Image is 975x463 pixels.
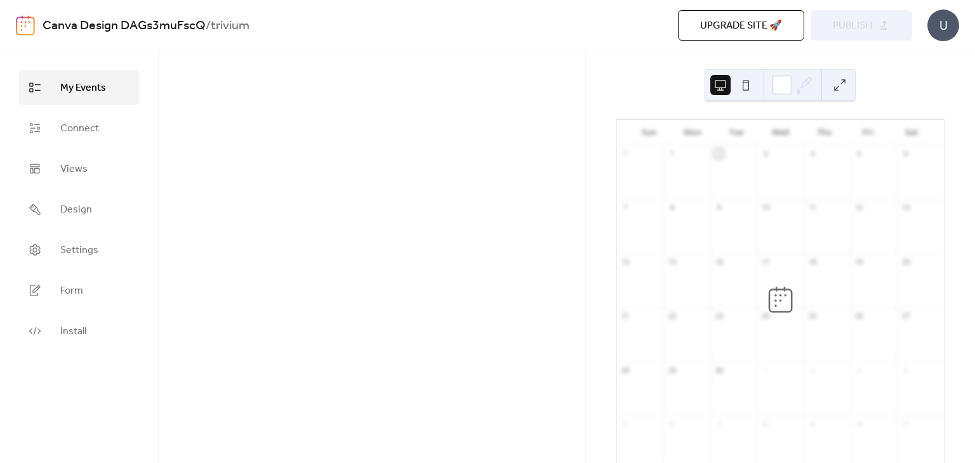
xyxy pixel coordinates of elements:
[16,15,35,36] img: logo
[19,152,139,186] a: Views
[714,203,724,212] div: 9
[807,149,817,159] div: 4
[760,203,770,212] div: 10
[19,111,139,145] a: Connect
[760,365,770,375] div: 1
[854,257,864,266] div: 19
[901,257,910,266] div: 20
[43,14,206,38] a: Canva Design DAGs3muFscQ
[60,284,83,299] span: Form
[760,311,770,321] div: 24
[700,18,782,34] span: Upgrade site 🚀
[714,311,724,321] div: 23
[19,192,139,226] a: Design
[621,149,630,159] div: 31
[667,419,677,429] div: 6
[854,365,864,375] div: 3
[760,419,770,429] div: 8
[667,311,677,321] div: 22
[621,257,630,266] div: 14
[678,10,804,41] button: Upgrade site 🚀
[927,10,959,41] div: U
[807,311,817,321] div: 25
[19,70,139,105] a: My Events
[60,121,99,136] span: Connect
[901,365,910,375] div: 4
[621,365,630,375] div: 28
[671,120,715,145] div: Mon
[802,120,846,145] div: Thu
[667,365,677,375] div: 29
[19,314,139,348] a: Install
[19,233,139,267] a: Settings
[807,257,817,266] div: 18
[60,324,86,339] span: Install
[890,120,934,145] div: Sat
[846,120,890,145] div: Fri
[621,311,630,321] div: 21
[760,257,770,266] div: 17
[60,162,88,177] span: Views
[60,202,92,218] span: Design
[714,149,724,159] div: 2
[667,257,677,266] div: 15
[714,365,724,375] div: 30
[807,419,817,429] div: 9
[60,81,106,96] span: My Events
[714,257,724,266] div: 16
[621,203,630,212] div: 7
[19,273,139,308] a: Form
[901,419,910,429] div: 11
[714,419,724,429] div: 7
[627,120,671,145] div: Sun
[807,203,817,212] div: 11
[807,365,817,375] div: 2
[901,203,910,212] div: 13
[667,203,677,212] div: 8
[760,149,770,159] div: 3
[715,120,759,145] div: Tue
[854,149,864,159] div: 5
[206,14,211,38] b: /
[60,243,98,258] span: Settings
[621,419,630,429] div: 5
[901,149,910,159] div: 6
[854,203,864,212] div: 12
[211,14,249,38] b: trivium
[667,149,677,159] div: 1
[854,311,864,321] div: 26
[759,120,802,145] div: Wed
[901,311,910,321] div: 27
[854,419,864,429] div: 10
